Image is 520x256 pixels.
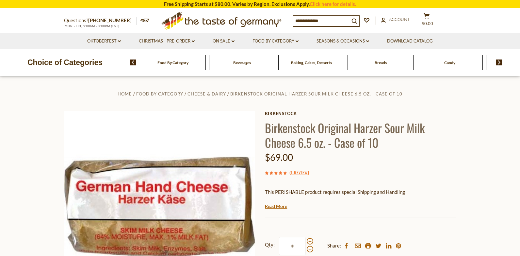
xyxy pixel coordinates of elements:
[375,60,387,65] a: Breads
[265,152,293,163] span: $69.00
[417,13,436,29] button: $0.00
[88,17,132,23] a: [PHONE_NUMBER]
[213,38,235,45] a: On Sale
[310,1,356,7] a: Click here for details.
[136,91,183,96] a: Food By Category
[157,60,188,65] a: Food By Category
[289,169,309,176] span: ( )
[64,16,137,25] p: Questions?
[389,17,410,22] span: Account
[444,60,455,65] a: Candy
[64,24,120,28] span: MON - FRI, 9:00AM - 5:00PM (EST)
[252,38,299,45] a: Food By Category
[265,120,456,150] h1: Birkenstock Original Harzer Sour Milk Cheese 6.5 oz. - Case of 10
[233,60,251,65] a: Beverages
[87,38,121,45] a: Oktoberfest
[230,91,402,96] a: Birkenstock Original Harzer Sour Milk Cheese 6.5 oz. - Case of 10
[139,38,195,45] a: Christmas - PRE-ORDER
[187,91,226,96] a: Cheese & Dairy
[381,16,410,23] a: Account
[496,60,502,65] img: next arrow
[422,21,433,26] span: $0.00
[265,203,287,210] a: Read More
[291,169,308,176] a: 1 Review
[118,91,132,96] a: Home
[130,60,136,65] img: previous arrow
[327,242,341,250] span: Share:
[387,38,433,45] a: Download Catalog
[265,111,456,116] a: Birkenstock
[265,241,275,249] strong: Qty:
[279,237,306,255] input: Qty:
[317,38,369,45] a: Seasons & Occasions
[265,188,456,196] p: This PERISHABLE product requires special Shipping and Handling
[291,60,332,65] a: Baking, Cakes, Desserts
[271,201,456,209] li: We will ship this product in heat-protective packaging and ice.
